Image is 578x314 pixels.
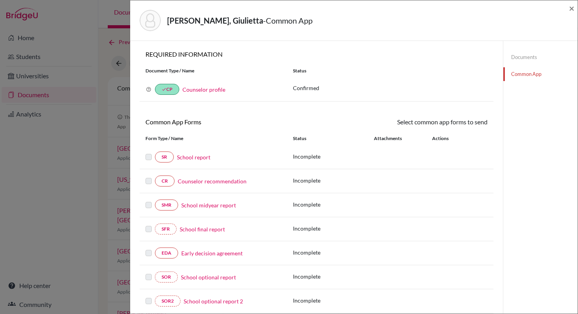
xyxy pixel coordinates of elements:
[423,135,471,142] div: Actions
[293,296,374,305] p: Incomplete
[155,175,175,187] a: CR
[503,50,578,64] a: Documents
[293,152,374,161] p: Incomplete
[181,249,243,257] a: Early decision agreement
[155,151,174,163] a: SR
[569,2,574,14] span: ×
[178,177,247,185] a: Counselor recommendation
[140,67,287,74] div: Document Type / Name
[181,273,236,281] a: School optional report
[155,199,178,211] a: SMR
[293,272,374,281] p: Incomplete
[162,87,166,92] i: done
[140,50,493,58] h6: REQUIRED INFORMATION
[263,16,313,25] span: - Common App
[287,67,493,74] div: Status
[177,153,210,161] a: School report
[180,225,225,233] a: School final report
[293,135,374,142] div: Status
[155,272,178,283] a: SOR
[374,135,423,142] div: Attachments
[184,297,243,305] a: School optional report 2
[293,248,374,257] p: Incomplete
[167,16,263,25] strong: [PERSON_NAME], Giulietta
[317,117,493,127] div: Select common app forms to send
[293,176,374,185] p: Incomplete
[182,86,225,93] a: Counselor profile
[140,118,317,126] h6: Common App Forms
[293,200,374,209] p: Incomplete
[293,84,488,92] p: Confirmed
[155,296,180,307] a: SOR2
[293,224,374,233] p: Incomplete
[155,84,179,95] a: doneCP
[181,201,236,209] a: School midyear report
[155,223,177,235] a: SFR
[140,135,287,142] div: Form Type / Name
[569,4,574,13] button: Close
[503,67,578,81] a: Common App
[155,248,178,259] a: EDA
